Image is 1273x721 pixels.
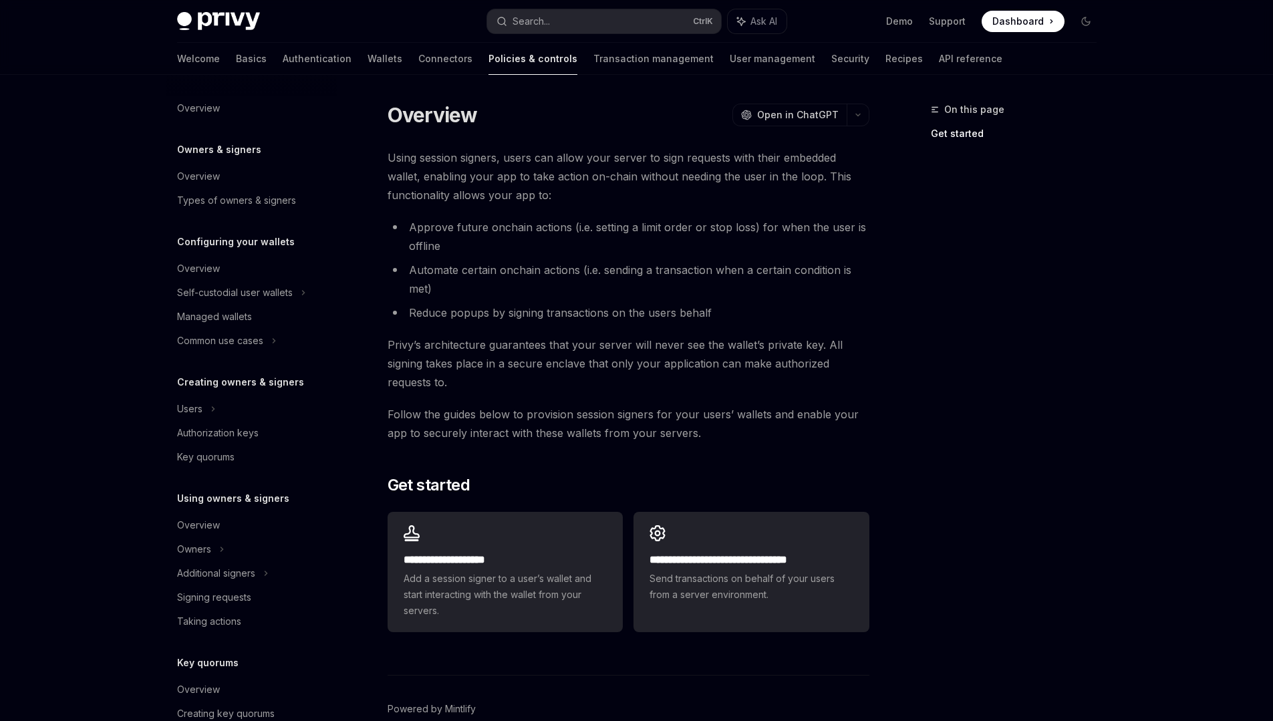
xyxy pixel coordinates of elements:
[177,142,261,158] h5: Owners & signers
[388,303,869,322] li: Reduce popups by signing transactions on the users behalf
[732,104,847,126] button: Open in ChatGPT
[388,405,869,442] span: Follow the guides below to provision session signers for your users’ wallets and enable your app ...
[177,285,293,301] div: Self-custodial user wallets
[177,261,220,277] div: Overview
[1075,11,1097,32] button: Toggle dark mode
[177,374,304,390] h5: Creating owners & signers
[388,335,869,392] span: Privy’s architecture guarantees that your server will never see the wallet’s private key. All sig...
[166,305,337,329] a: Managed wallets
[166,678,337,702] a: Overview
[885,43,923,75] a: Recipes
[939,43,1002,75] a: API reference
[831,43,869,75] a: Security
[166,609,337,633] a: Taking actions
[931,123,1107,144] a: Get started
[388,702,476,716] a: Powered by Mintlify
[166,585,337,609] a: Signing requests
[177,100,220,116] div: Overview
[236,43,267,75] a: Basics
[177,490,289,507] h5: Using owners & signers
[177,589,251,605] div: Signing requests
[177,309,252,325] div: Managed wallets
[177,234,295,250] h5: Configuring your wallets
[513,13,550,29] div: Search...
[177,682,220,698] div: Overview
[177,541,211,557] div: Owners
[388,512,623,632] a: **** **** **** *****Add a session signer to a user’s wallet and start interacting with the wallet...
[283,43,351,75] a: Authentication
[418,43,472,75] a: Connectors
[177,192,296,208] div: Types of owners & signers
[488,43,577,75] a: Policies & controls
[992,15,1044,28] span: Dashboard
[886,15,913,28] a: Demo
[693,16,713,27] span: Ctrl K
[650,571,853,603] span: Send transactions on behalf of your users from a server environment.
[166,96,337,120] a: Overview
[593,43,714,75] a: Transaction management
[982,11,1065,32] a: Dashboard
[944,102,1004,118] span: On this page
[177,12,260,31] img: dark logo
[177,517,220,533] div: Overview
[166,513,337,537] a: Overview
[166,445,337,469] a: Key quorums
[177,168,220,184] div: Overview
[757,108,839,122] span: Open in ChatGPT
[177,43,220,75] a: Welcome
[388,103,478,127] h1: Overview
[368,43,402,75] a: Wallets
[404,571,607,619] span: Add a session signer to a user’s wallet and start interacting with the wallet from your servers.
[388,148,869,204] span: Using session signers, users can allow your server to sign requests with their embedded wallet, e...
[177,401,202,417] div: Users
[728,9,787,33] button: Ask AI
[177,565,255,581] div: Additional signers
[177,449,235,465] div: Key quorums
[166,164,337,188] a: Overview
[388,261,869,298] li: Automate certain onchain actions (i.e. sending a transaction when a certain condition is met)
[487,9,721,33] button: Search...CtrlK
[166,188,337,212] a: Types of owners & signers
[177,333,263,349] div: Common use cases
[388,218,869,255] li: Approve future onchain actions (i.e. setting a limit order or stop loss) for when the user is off...
[730,43,815,75] a: User management
[929,15,966,28] a: Support
[177,655,239,671] h5: Key quorums
[166,257,337,281] a: Overview
[177,425,259,441] div: Authorization keys
[750,15,777,28] span: Ask AI
[166,421,337,445] a: Authorization keys
[388,474,470,496] span: Get started
[177,613,241,629] div: Taking actions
